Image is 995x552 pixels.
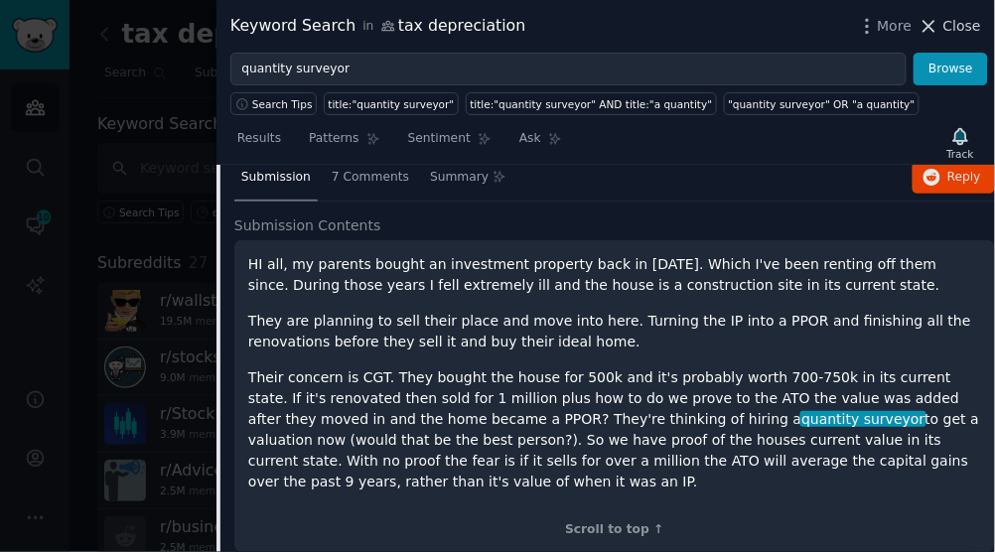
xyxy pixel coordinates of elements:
[230,14,526,39] div: Keyword Search tax depreciation
[248,254,981,296] p: HI all, my parents bought an investment property back in [DATE]. Which I've been renting off them...
[329,97,455,111] div: title:"quantity surveyor"
[430,169,489,187] span: Summary
[230,123,288,164] a: Results
[248,311,981,352] p: They are planning to sell their place and move into here. Turning the IP into a PPOR and finishin...
[913,162,995,194] button: Reply
[878,16,913,37] span: More
[309,130,358,148] span: Patterns
[252,97,313,111] span: Search Tips
[724,92,920,115] a: "quantity surveyor" OR "a quantity"
[512,123,569,164] a: Ask
[408,130,471,148] span: Sentiment
[324,92,459,115] a: title:"quantity surveyor"
[248,367,981,492] p: Their concern is CGT. They bought the house for 500k and it's probably worth 700-750k in its curr...
[362,18,373,36] span: in
[230,92,317,115] button: Search Tips
[248,521,981,539] div: Scroll to top ↑
[237,130,281,148] span: Results
[241,169,311,187] span: Submission
[857,16,913,37] button: More
[234,215,381,236] span: Submission Contents
[230,53,907,86] input: Try a keyword related to your business
[947,147,974,161] div: Track
[302,123,386,164] a: Patterns
[919,16,981,37] button: Close
[401,123,498,164] a: Sentiment
[940,122,981,164] button: Track
[914,53,988,86] button: Browse
[943,16,981,37] span: Close
[800,411,927,427] span: quantity surveyor
[466,92,717,115] a: title:"quantity surveyor" AND title:"a quantity"
[470,97,712,111] div: title:"quantity surveyor" AND title:"a quantity"
[519,130,541,148] span: Ask
[332,169,409,187] span: 7 Comments
[947,169,981,187] span: Reply
[728,97,915,111] div: "quantity surveyor" OR "a quantity"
